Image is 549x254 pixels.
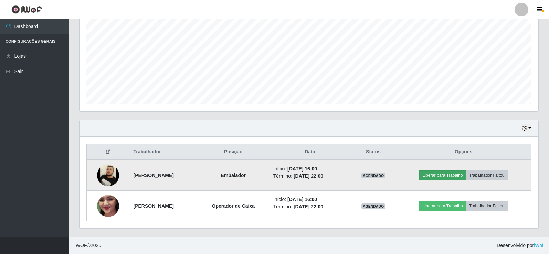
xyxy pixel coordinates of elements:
th: Posição [198,144,269,160]
button: Trabalhador Faltou [466,201,508,211]
img: 1755869306603.jpeg [97,164,119,186]
time: [DATE] 22:00 [294,204,323,209]
time: [DATE] 16:00 [287,197,317,202]
time: [DATE] 22:00 [294,173,323,179]
time: [DATE] 16:00 [287,166,317,172]
li: Término: [273,203,347,210]
img: CoreUI Logo [11,5,42,14]
th: Opções [396,144,531,160]
span: Desenvolvido por [497,242,543,249]
th: Data [269,144,351,160]
span: © 2025 . [74,242,103,249]
strong: Embalador [221,173,246,178]
li: Término: [273,173,347,180]
button: Liberar para Trabalho [419,201,466,211]
span: AGENDADO [361,173,386,178]
th: Trabalhador [129,144,198,160]
span: IWOF [74,243,87,248]
a: iWof [534,243,543,248]
li: Início: [273,165,347,173]
li: Início: [273,196,347,203]
th: Status [351,144,396,160]
button: Trabalhador Faltou [466,170,508,180]
strong: Operador de Caixa [212,203,255,209]
strong: [PERSON_NAME] [134,203,174,209]
strong: [PERSON_NAME] [134,173,174,178]
span: AGENDADO [361,203,386,209]
button: Liberar para Trabalho [419,170,466,180]
img: 1754158372592.jpeg [97,181,119,230]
